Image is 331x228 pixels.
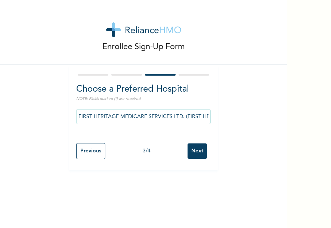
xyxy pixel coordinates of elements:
[106,22,181,37] img: logo
[105,147,188,155] div: 3 / 4
[76,143,105,159] input: Previous
[188,143,207,159] input: Next
[76,109,211,124] input: Search by name, address or governorate
[102,41,185,53] p: Enrollee Sign-Up Form
[76,83,211,96] h2: Choose a Preferred Hospital
[76,96,211,102] p: NOTE: Fields marked (*) are required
